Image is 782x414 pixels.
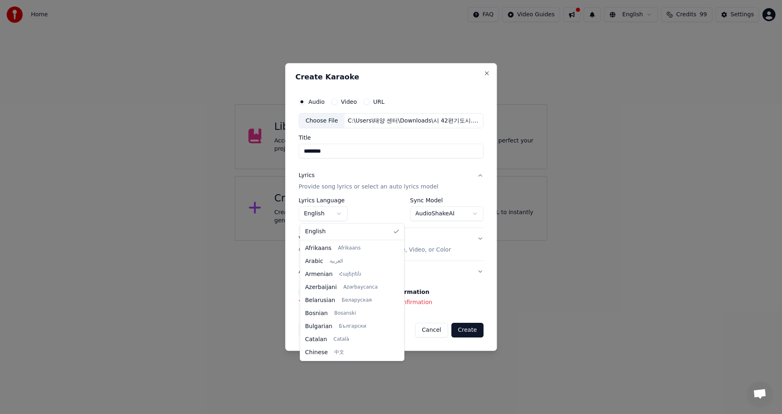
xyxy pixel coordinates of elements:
[305,309,328,318] span: Bosnian
[334,336,349,343] span: Català
[305,296,335,304] span: Belarusian
[334,310,356,317] span: Bosanski
[342,297,372,304] span: Беларуская
[305,228,326,236] span: English
[339,323,366,330] span: Български
[339,271,361,278] span: Հայերեն
[334,349,344,356] span: 中文
[305,283,337,291] span: Azerbaijani
[343,284,378,291] span: Azərbaycanca
[305,348,328,357] span: Chinese
[305,335,327,344] span: Catalan
[305,322,332,331] span: Bulgarian
[305,257,323,265] span: Arabic
[338,245,361,252] span: Afrikaans
[305,244,332,252] span: Afrikaans
[305,270,333,278] span: Armenian
[329,258,343,265] span: العربية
